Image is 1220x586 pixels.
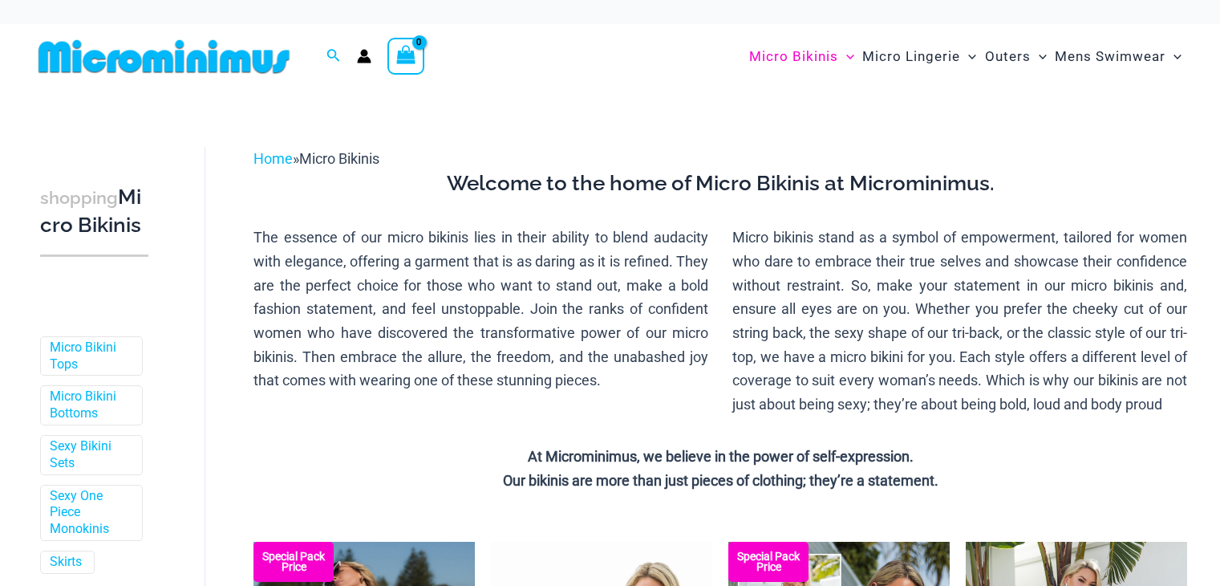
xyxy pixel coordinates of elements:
[858,32,980,81] a: Micro LingerieMenu ToggleMenu Toggle
[862,36,960,77] span: Micro Lingerie
[253,170,1187,197] h3: Welcome to the home of Micro Bikinis at Microminimus.
[981,32,1051,81] a: OutersMenu ToggleMenu Toggle
[743,30,1188,83] nav: Site Navigation
[40,188,118,208] span: shopping
[50,389,130,422] a: Micro Bikini Bottoms
[50,554,82,571] a: Skirts
[745,32,858,81] a: Micro BikinisMenu ToggleMenu Toggle
[32,39,296,75] img: MM SHOP LOGO FLAT
[50,488,130,538] a: Sexy One Piece Monokinis
[50,438,130,472] a: Sexy Bikini Sets
[985,36,1031,77] span: Outers
[50,340,130,373] a: Micro Bikini Tops
[253,226,708,393] p: The essence of our micro bikinis lies in their ability to blend audacity with elegance, offering ...
[299,150,379,167] span: Micro Bikinis
[1165,36,1181,77] span: Menu Toggle
[732,226,1187,417] p: Micro bikinis stand as a symbol of empowerment, tailored for women who dare to embrace their true...
[1051,32,1186,81] a: Mens SwimwearMenu ToggleMenu Toggle
[1055,36,1165,77] span: Mens Swimwear
[838,36,854,77] span: Menu Toggle
[503,472,938,489] strong: Our bikinis are more than just pieces of clothing; they’re a statement.
[960,36,976,77] span: Menu Toggle
[253,150,379,167] span: »
[357,49,371,63] a: Account icon link
[40,184,148,239] h3: Micro Bikinis
[749,36,838,77] span: Micro Bikinis
[326,47,341,67] a: Search icon link
[728,551,809,572] b: Special Pack Price
[528,448,914,465] strong: At Microminimus, we believe in the power of self-expression.
[253,551,334,572] b: Special Pack Price
[1031,36,1047,77] span: Menu Toggle
[253,150,293,167] a: Home
[387,38,424,75] a: View Shopping Cart, empty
